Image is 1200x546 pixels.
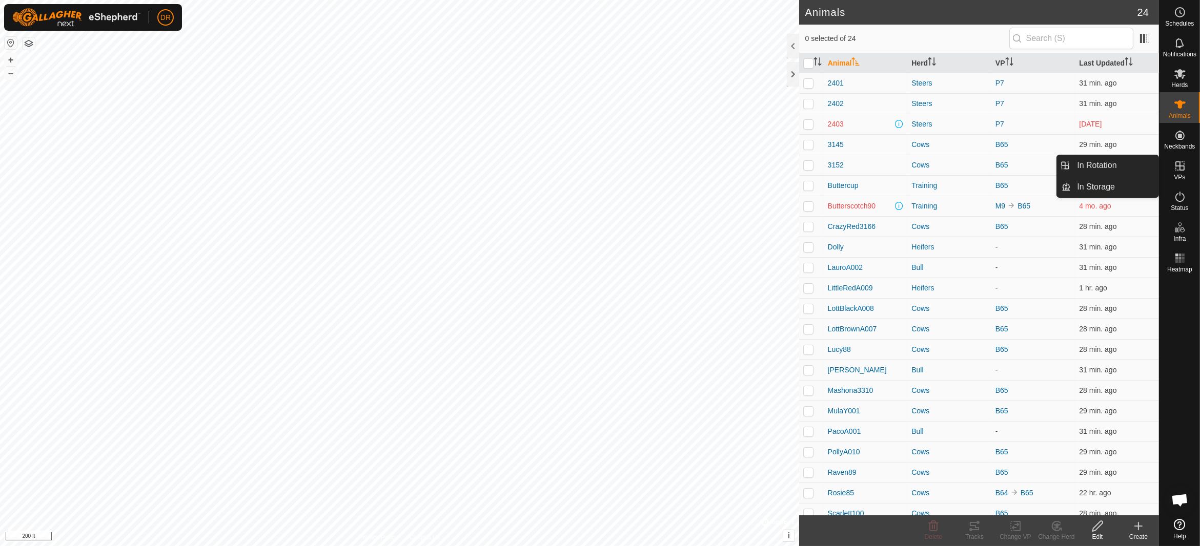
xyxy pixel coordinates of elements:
span: PollyA010 [828,447,860,457]
span: Notifications [1163,51,1196,57]
div: Cows [911,508,987,519]
a: B65 [995,304,1008,312]
a: P7 [995,120,1004,128]
app-display-virtual-paddock-transition: - [995,243,998,251]
img: to [1007,201,1015,209]
a: B65 [995,509,1008,517]
div: Training [911,180,987,191]
a: B65 [995,325,1008,333]
div: Heifers [911,283,987,293]
div: Edit [1077,532,1118,541]
div: Cows [911,447,987,457]
span: Delete [925,533,943,540]
span: Sep 25, 2025, 10:38 AM [1079,427,1116,435]
span: 3145 [828,139,844,150]
div: Cows [911,344,987,355]
div: Cows [911,139,987,150]
span: Sep 25, 2025, 10:41 AM [1079,509,1116,517]
a: B65 [995,345,1008,353]
span: Butterscotch90 [828,201,876,212]
span: 24 [1137,5,1149,20]
span: Status [1171,205,1188,211]
a: In Storage [1071,177,1158,197]
a: B64 [995,489,1008,497]
span: Sep 25, 2025, 10:38 AM [1079,99,1116,108]
span: LottBrownA007 [828,324,877,334]
a: Privacy Policy [359,533,397,542]
span: 2402 [828,98,844,109]
div: Cows [911,488,987,498]
span: CrazyRed3166 [828,221,876,232]
app-display-virtual-paddock-transition: - [995,263,998,271]
a: B65 [1021,489,1033,497]
span: Sep 25, 2025, 10:38 AM [1079,79,1116,87]
th: Animal [824,53,908,73]
span: Sep 24, 2025, 1:08 PM [1079,489,1111,497]
span: Rosie85 [828,488,854,498]
li: In Storage [1057,177,1158,197]
div: Cows [911,385,987,396]
span: Raven89 [828,467,857,478]
span: Infra [1173,236,1186,242]
div: Heifers [911,242,987,253]
span: MulaY001 [828,406,860,416]
span: [PERSON_NAME] [828,365,887,375]
a: B65 [995,407,1008,415]
app-display-virtual-paddock-transition: - [995,427,998,435]
div: Cows [911,467,987,478]
div: Steers [911,78,987,89]
a: B65 [995,140,1008,149]
div: Cows [911,160,987,171]
div: Change Herd [1036,532,1077,541]
span: Sep 25, 2025, 10:40 AM [1079,448,1116,456]
button: – [5,67,17,79]
button: Map Layers [23,37,35,50]
div: Tracks [954,532,995,541]
span: LauroA002 [828,262,863,273]
span: Sep 25, 2025, 10:41 AM [1079,345,1116,353]
span: LottBlackA008 [828,303,874,314]
div: Create [1118,532,1159,541]
h2: Animals [805,6,1137,18]
span: Sep 25, 2025, 10:41 AM [1079,386,1116,394]
span: Buttercup [828,180,859,191]
span: Schedules [1165,20,1194,27]
span: 2403 [828,119,844,130]
a: P7 [995,79,1004,87]
button: + [5,54,17,66]
span: Sep 25, 2025, 10:41 AM [1079,222,1116,230]
a: B65 [995,161,1008,169]
a: M9 [995,202,1005,210]
span: Sep 20, 2025, 5:38 PM [1079,120,1102,128]
p-sorticon: Activate to sort [1125,59,1133,67]
span: 2401 [828,78,844,89]
span: Heatmap [1167,266,1192,272]
span: i [787,531,789,540]
span: Sep 25, 2025, 10:40 AM [1079,468,1116,476]
div: Cows [911,221,987,232]
img: to [1010,488,1019,496]
span: Mashona3310 [828,385,873,396]
span: Sep 25, 2025, 10:40 AM [1079,407,1116,415]
p-sorticon: Activate to sort [928,59,936,67]
span: Sep 25, 2025, 10:38 AM [1079,243,1116,251]
a: In Rotation [1071,155,1158,176]
div: Steers [911,119,987,130]
span: Help [1173,533,1186,539]
span: Sep 25, 2025, 10:38 AM [1079,263,1116,271]
div: Change VP [995,532,1036,541]
div: Bull [911,365,987,375]
div: Bull [911,426,987,437]
button: i [783,530,795,541]
app-display-virtual-paddock-transition: - [995,366,998,374]
span: In Rotation [1077,159,1116,172]
div: Cows [911,324,987,334]
a: B65 [995,386,1008,394]
div: Bull [911,262,987,273]
div: Cows [911,303,987,314]
div: Training [911,201,987,212]
span: VPs [1174,174,1185,180]
img: Gallagher Logo [12,8,140,27]
a: B65 [995,222,1008,230]
span: LittleRedA009 [828,283,873,293]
